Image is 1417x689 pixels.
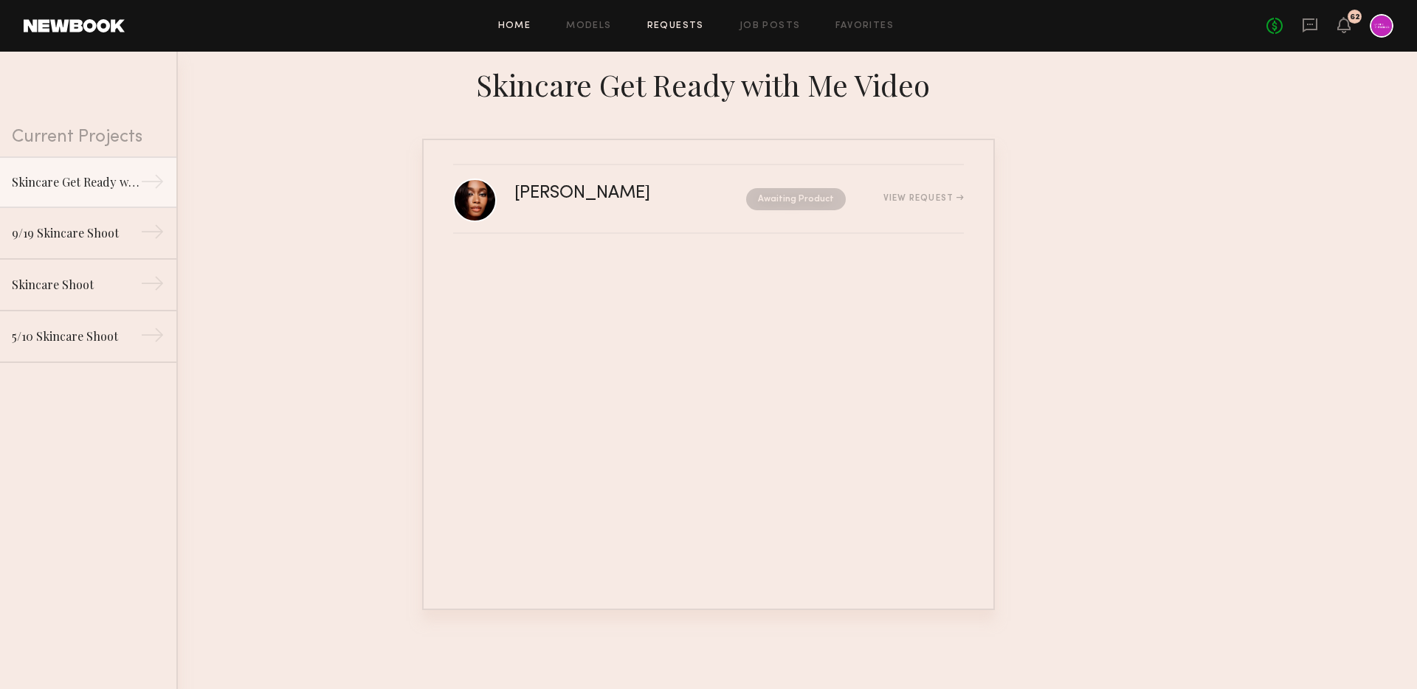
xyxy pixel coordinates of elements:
a: Job Posts [739,21,801,31]
a: Home [498,21,531,31]
div: 5/10 Skincare Shoot [12,328,140,345]
div: 62 [1350,13,1360,21]
div: View Request [883,194,964,203]
nb-request-status: Awaiting Product [746,188,846,210]
div: → [140,220,165,249]
div: → [140,271,165,301]
div: [PERSON_NAME] [514,185,698,202]
a: Favorites [835,21,894,31]
div: Skincare Get Ready with Me Video [422,63,995,103]
a: [PERSON_NAME]Awaiting ProductView Request [453,165,964,234]
a: Models [566,21,611,31]
div: Skincare Shoot [12,276,140,294]
div: 9/19 Skincare Shoot [12,224,140,242]
div: Skincare Get Ready with Me Video [12,173,140,191]
div: → [140,323,165,353]
a: Requests [647,21,704,31]
div: → [140,170,165,199]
